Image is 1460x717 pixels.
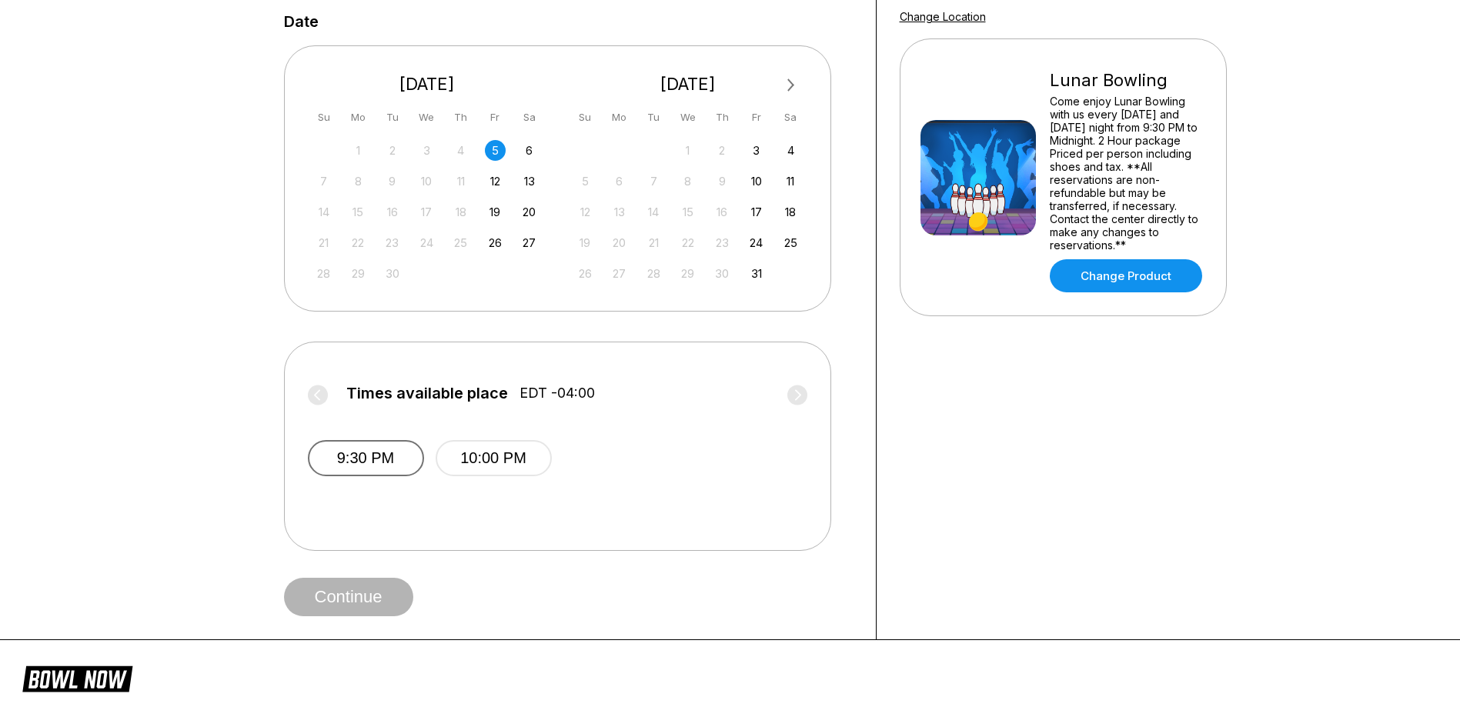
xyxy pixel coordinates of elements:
[575,202,596,222] div: Not available Sunday, October 12th, 2025
[609,171,630,192] div: Not available Monday, October 6th, 2025
[519,202,540,222] div: Choose Saturday, September 20th, 2025
[519,140,540,161] div: Choose Saturday, September 6th, 2025
[746,232,767,253] div: Choose Friday, October 24th, 2025
[450,107,471,128] div: Th
[609,202,630,222] div: Not available Monday, October 13th, 2025
[643,107,664,128] div: Tu
[712,202,733,222] div: Not available Thursday, October 16th, 2025
[485,171,506,192] div: Choose Friday, September 12th, 2025
[609,107,630,128] div: Mo
[485,232,506,253] div: Choose Friday, September 26th, 2025
[643,202,664,222] div: Not available Tuesday, October 14th, 2025
[382,140,403,161] div: Not available Tuesday, September 2nd, 2025
[382,202,403,222] div: Not available Tuesday, September 16th, 2025
[284,13,319,30] label: Date
[920,120,1036,235] img: Lunar Bowling
[312,138,543,284] div: month 2025-09
[313,171,334,192] div: Not available Sunday, September 7th, 2025
[643,263,664,284] div: Not available Tuesday, October 28th, 2025
[519,107,540,128] div: Sa
[712,140,733,161] div: Not available Thursday, October 2nd, 2025
[569,74,807,95] div: [DATE]
[485,107,506,128] div: Fr
[485,202,506,222] div: Choose Friday, September 19th, 2025
[1050,95,1206,252] div: Come enjoy Lunar Bowling with us every [DATE] and [DATE] night from 9:30 PM to Midnight. 2 Hour p...
[746,202,767,222] div: Choose Friday, October 17th, 2025
[780,107,801,128] div: Sa
[416,107,437,128] div: We
[416,140,437,161] div: Not available Wednesday, September 3rd, 2025
[346,385,508,402] span: Times available place
[677,171,698,192] div: Not available Wednesday, October 8th, 2025
[779,73,804,98] button: Next Month
[348,232,369,253] div: Not available Monday, September 22nd, 2025
[348,107,369,128] div: Mo
[436,440,552,476] button: 10:00 PM
[416,202,437,222] div: Not available Wednesday, September 17th, 2025
[780,140,801,161] div: Choose Saturday, October 4th, 2025
[519,171,540,192] div: Choose Saturday, September 13th, 2025
[677,232,698,253] div: Not available Wednesday, October 22nd, 2025
[677,263,698,284] div: Not available Wednesday, October 29th, 2025
[712,232,733,253] div: Not available Thursday, October 23rd, 2025
[450,232,471,253] div: Not available Thursday, September 25th, 2025
[677,140,698,161] div: Not available Wednesday, October 1st, 2025
[712,263,733,284] div: Not available Thursday, October 30th, 2025
[1050,259,1202,292] a: Change Product
[900,10,986,23] a: Change Location
[308,440,424,476] button: 9:30 PM
[450,202,471,222] div: Not available Thursday, September 18th, 2025
[575,107,596,128] div: Su
[416,171,437,192] div: Not available Wednesday, September 10th, 2025
[746,171,767,192] div: Choose Friday, October 10th, 2025
[348,171,369,192] div: Not available Monday, September 8th, 2025
[575,263,596,284] div: Not available Sunday, October 26th, 2025
[609,263,630,284] div: Not available Monday, October 27th, 2025
[677,202,698,222] div: Not available Wednesday, October 15th, 2025
[677,107,698,128] div: We
[313,232,334,253] div: Not available Sunday, September 21st, 2025
[382,263,403,284] div: Not available Tuesday, September 30th, 2025
[746,263,767,284] div: Choose Friday, October 31st, 2025
[780,232,801,253] div: Choose Saturday, October 25th, 2025
[308,74,546,95] div: [DATE]
[382,107,403,128] div: Tu
[780,202,801,222] div: Choose Saturday, October 18th, 2025
[450,171,471,192] div: Not available Thursday, September 11th, 2025
[573,138,804,284] div: month 2025-10
[348,140,369,161] div: Not available Monday, September 1st, 2025
[712,171,733,192] div: Not available Thursday, October 9th, 2025
[519,232,540,253] div: Choose Saturday, September 27th, 2025
[382,171,403,192] div: Not available Tuesday, September 9th, 2025
[712,107,733,128] div: Th
[575,171,596,192] div: Not available Sunday, October 5th, 2025
[450,140,471,161] div: Not available Thursday, September 4th, 2025
[313,263,334,284] div: Not available Sunday, September 28th, 2025
[416,232,437,253] div: Not available Wednesday, September 24th, 2025
[746,107,767,128] div: Fr
[348,202,369,222] div: Not available Monday, September 15th, 2025
[643,171,664,192] div: Not available Tuesday, October 7th, 2025
[1050,70,1206,91] div: Lunar Bowling
[313,107,334,128] div: Su
[609,232,630,253] div: Not available Monday, October 20th, 2025
[780,171,801,192] div: Choose Saturday, October 11th, 2025
[520,385,595,402] span: EDT -04:00
[382,232,403,253] div: Not available Tuesday, September 23rd, 2025
[348,263,369,284] div: Not available Monday, September 29th, 2025
[485,140,506,161] div: Choose Friday, September 5th, 2025
[643,232,664,253] div: Not available Tuesday, October 21st, 2025
[313,202,334,222] div: Not available Sunday, September 14th, 2025
[575,232,596,253] div: Not available Sunday, October 19th, 2025
[746,140,767,161] div: Choose Friday, October 3rd, 2025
